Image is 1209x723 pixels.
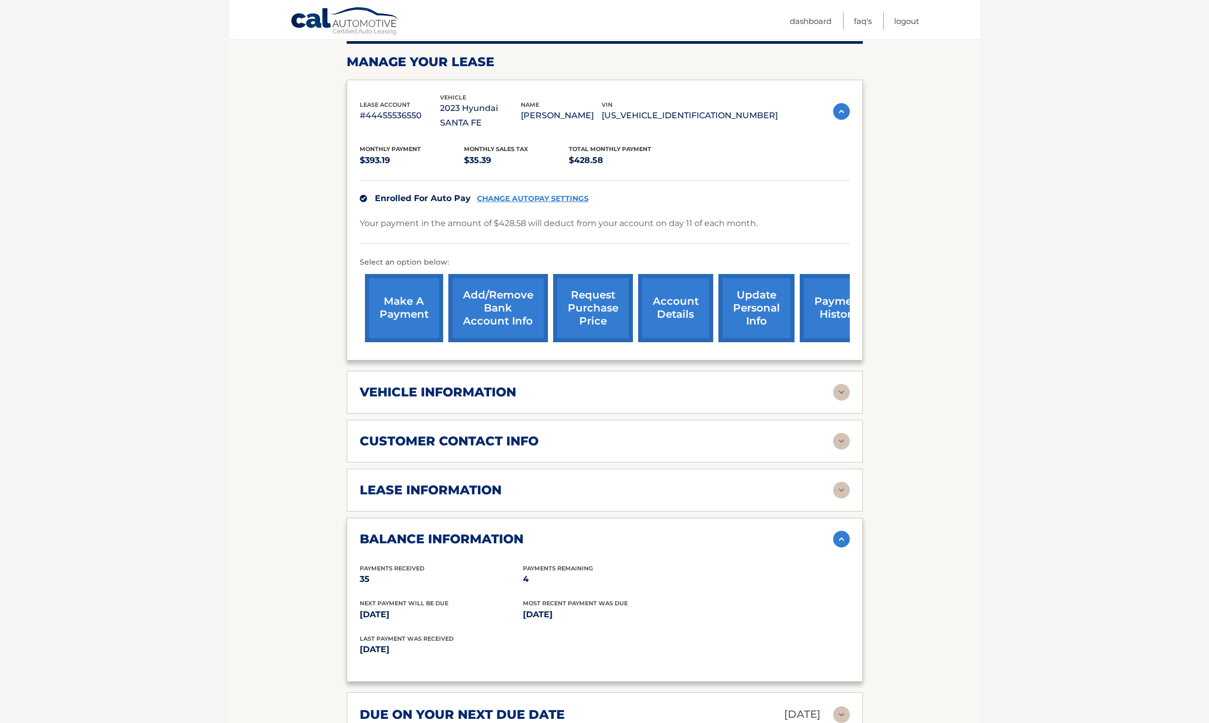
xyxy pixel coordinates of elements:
span: Payments Remaining [523,565,593,572]
span: vin [602,101,613,108]
a: FAQ's [854,13,872,30]
p: [US_VEHICLE_IDENTIFICATION_NUMBER] [602,108,778,123]
span: lease account [360,101,410,108]
span: name [521,101,539,108]
img: accordion-rest.svg [833,706,850,723]
a: Cal Automotive [290,7,400,37]
p: [DATE] [360,642,605,657]
p: $35.39 [464,153,569,168]
p: 2023 Hyundai SANTA FE [440,101,521,130]
p: $428.58 [569,153,674,168]
span: Monthly Payment [360,145,421,153]
span: Most Recent Payment Was Due [523,600,628,607]
a: Dashboard [790,13,832,30]
h2: due on your next due date [360,707,565,722]
p: $393.19 [360,153,465,168]
a: Add/Remove bank account info [448,274,548,342]
h2: lease information [360,482,502,498]
h2: vehicle information [360,384,516,400]
a: request purchase price [553,274,633,342]
p: #44455536550 [360,108,441,123]
p: [DATE] [360,607,523,622]
span: Last Payment was received [360,635,454,642]
img: accordion-active.svg [833,103,850,120]
a: account details [638,274,713,342]
p: [DATE] [523,607,686,622]
p: Select an option below: [360,256,850,269]
img: accordion-active.svg [833,531,850,547]
span: Enrolled For Auto Pay [375,193,471,203]
span: vehicle [440,94,466,101]
h2: customer contact info [360,433,539,449]
img: accordion-rest.svg [833,433,850,450]
a: update personal info [718,274,795,342]
span: Total Monthly Payment [569,145,651,153]
img: accordion-rest.svg [833,482,850,498]
h2: balance information [360,531,523,547]
a: payment history [800,274,878,342]
a: make a payment [365,274,443,342]
img: check.svg [360,195,367,202]
p: 4 [523,572,686,587]
a: Logout [894,13,919,30]
a: CHANGE AUTOPAY SETTINGS [477,194,589,203]
span: Next Payment will be due [360,600,448,607]
p: [PERSON_NAME] [521,108,602,123]
h2: Manage Your Lease [347,54,863,70]
img: accordion-rest.svg [833,384,850,401]
span: Payments Received [360,565,424,572]
span: Monthly sales Tax [464,145,528,153]
p: Your payment in the amount of $428.58 will deduct from your account on day 11 of each month. [360,216,758,231]
p: 35 [360,572,523,587]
